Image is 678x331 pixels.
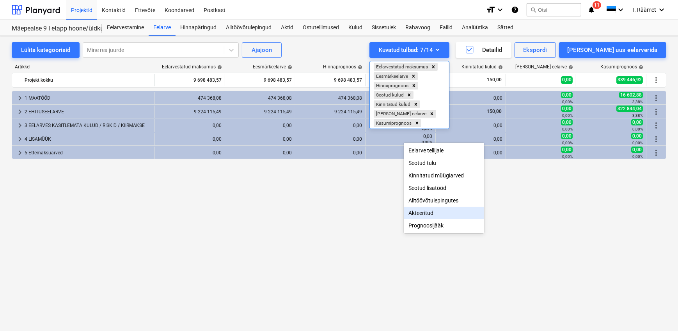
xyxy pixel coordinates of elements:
[639,293,678,331] iframe: Chat Widget
[410,82,418,89] div: Remove Hinnaprognoos
[404,182,484,194] div: Seotud lisatööd
[404,169,484,182] div: Kinnitatud müügiarved
[404,219,484,232] div: Prognoosijääk
[405,91,414,99] div: Remove Seotud kulud
[374,91,405,99] div: Seotud kulud
[428,110,436,118] div: Remove Vahe-eelarve
[374,100,412,108] div: Kinnitatud kulud
[413,119,421,127] div: Remove Kasumiprognoos
[404,144,484,157] div: Eelarve tellijale
[404,157,484,169] div: Seotud tulu
[374,119,413,127] div: Kasumiprognoos
[374,82,410,89] div: Hinnaprognoos
[374,63,429,71] div: Eelarvestatud maksumus
[404,194,484,207] div: Alltöövõtulepingutes
[374,72,409,80] div: Eesmärkeelarve
[404,207,484,219] div: Akteeritud
[412,100,420,108] div: Remove Kinnitatud kulud
[429,63,438,71] div: Remove Eelarvestatud maksumus
[409,72,418,80] div: Remove Eesmärkeelarve
[374,110,428,118] div: [PERSON_NAME]-eelarve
